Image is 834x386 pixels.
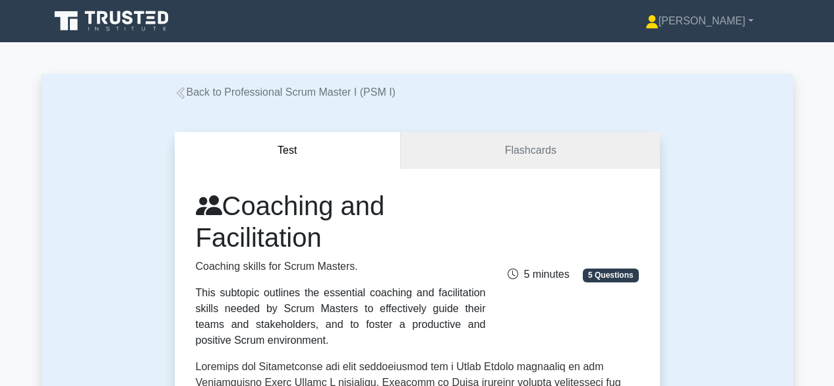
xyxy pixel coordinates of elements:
a: Back to Professional Scrum Master I (PSM I) [175,86,396,98]
a: Flashcards [401,132,659,170]
div: This subtopic outlines the essential coaching and facilitation skills needed by Scrum Masters to ... [196,285,486,348]
h1: Coaching and Facilitation [196,190,486,253]
span: 5 minutes [508,269,569,280]
span: 5 Questions [583,269,638,282]
a: [PERSON_NAME] [614,8,785,34]
button: Test [175,132,402,170]
p: Coaching skills for Scrum Masters. [196,259,486,274]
